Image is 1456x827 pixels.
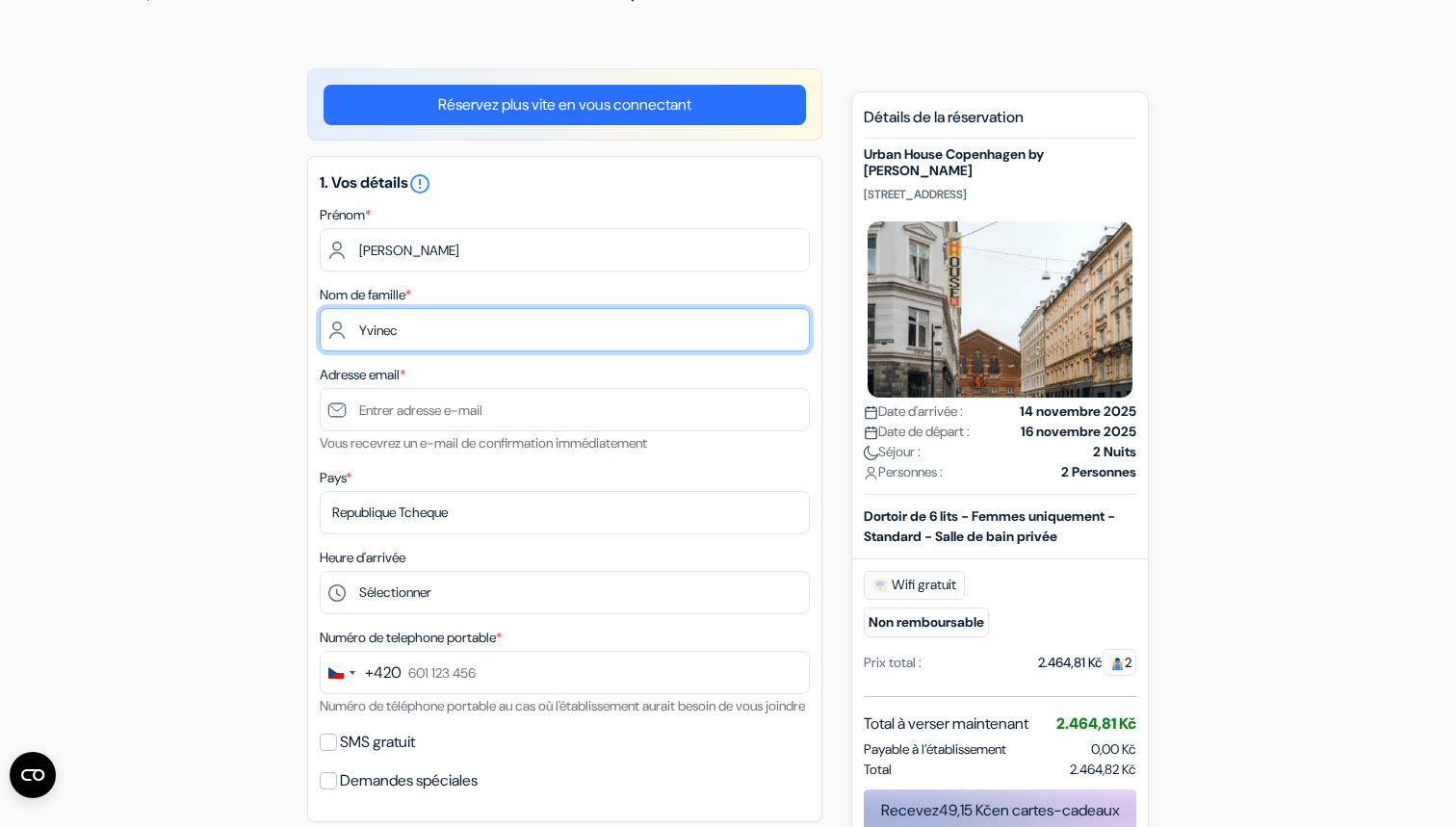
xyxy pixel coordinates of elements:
[1038,653,1136,673] div: 2.464,81 Kč
[320,548,405,568] label: Heure d'arrivée
[1110,657,1125,671] img: guest.svg
[864,462,943,482] span: Personnes :
[1020,401,1136,422] strong: 14 novembre 2025
[864,401,963,422] span: Date d'arrivée :
[324,85,806,125] a: Réservez plus vite en vous connectant
[320,205,371,225] label: Prénom
[320,468,351,488] label: Pays
[321,652,402,693] button: Change country, selected Czechia (+420)
[365,661,402,685] div: +420
[864,146,1136,179] h5: Urban House Copenhagen by [PERSON_NAME]
[320,228,810,271] input: Entrez votre prénom
[340,729,415,756] label: SMS gratuit
[320,434,647,452] small: Vous recevrez un e-mail de confirmation immédiatement
[864,422,970,442] span: Date de départ :
[864,446,878,460] img: moon.svg
[939,800,992,820] span: 49,15 Kč
[1103,649,1136,676] span: 2
[1091,740,1136,758] span: 0,00 Kč
[320,651,810,694] input: 601 123 456
[1056,713,1136,734] span: 2.464,81 Kč
[320,172,810,195] h5: 1. Vos détails
[10,752,56,798] button: Ouvrir le widget CMP
[864,739,1006,760] span: Payable à l’établissement
[1093,442,1136,462] strong: 2 Nuits
[864,442,921,462] span: Séjour :
[408,172,431,195] i: error_outline
[864,187,1136,202] p: [STREET_ADDRESS]
[864,712,1028,736] span: Total à verser maintenant
[320,628,502,648] label: Numéro de telephone portable
[864,466,878,480] img: user_icon.svg
[864,571,965,600] span: Wifi gratuit
[408,172,431,193] a: error_outline
[320,697,805,714] small: Numéro de téléphone portable au cas où l'établissement aurait besoin de vous joindre
[864,507,1115,545] b: Dortoir de 6 lits - Femmes uniquement - Standard - Salle de bain privée
[1061,462,1136,482] strong: 2 Personnes
[1021,422,1136,442] strong: 16 novembre 2025
[864,653,922,673] div: Prix total :
[864,108,1136,139] h5: Détails de la réservation
[320,308,810,351] input: Entrer le nom de famille
[1070,760,1136,780] span: 2.464,82 Kč
[320,365,405,385] label: Adresse email
[864,426,878,440] img: calendar.svg
[320,388,810,431] input: Entrer adresse e-mail
[864,607,989,637] small: Non remboursable
[340,767,478,794] label: Demandes spéciales
[320,285,411,305] label: Nom de famille
[864,405,878,420] img: calendar.svg
[872,578,888,593] img: free_wifi.svg
[864,760,892,780] span: Total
